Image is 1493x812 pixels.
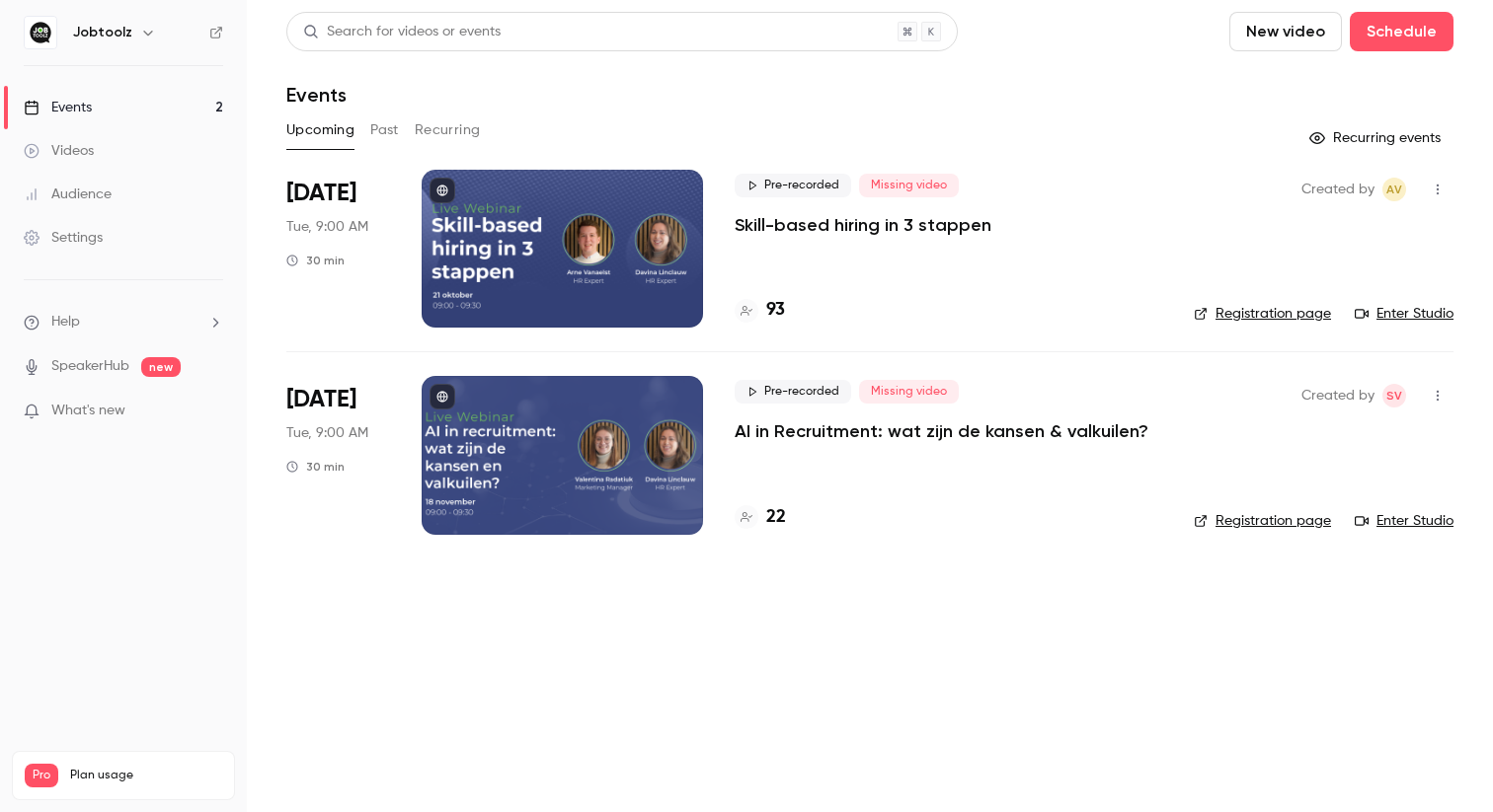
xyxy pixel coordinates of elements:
[286,114,354,146] button: Upcoming
[286,376,390,534] div: Nov 18 Tue, 9:00 AM (Europe/Brussels)
[55,32,97,47] div: v 4.0.25
[32,32,47,47] img: logo_orange.svg
[1382,384,1406,407] span: Simon Vandamme
[51,401,125,421] span: What's new
[24,185,112,204] div: Audience
[286,253,345,268] div: 30 min
[25,764,58,787] span: Pro
[1194,511,1331,531] a: Registration page
[286,423,368,443] span: Tue, 9:00 AM
[286,217,368,237] span: Tue, 9:00 AM
[735,380,851,404] span: Pre-recorded
[735,174,851,197] span: Pre-recorded
[25,17,56,48] img: Jobtoolz
[286,83,347,107] h1: Events
[286,178,356,209] span: [DATE]
[286,384,356,415] span: [DATE]
[766,297,785,324] h4: 93
[218,116,333,129] div: Keywords by Traffic
[735,297,785,324] a: 93
[75,116,177,129] div: Domain Overview
[24,228,103,248] div: Settings
[51,312,80,332] span: Help
[1355,304,1454,324] a: Enter Studio
[735,213,991,237] a: Skill-based hiring in 3 stappen
[196,114,212,130] img: tab_keywords_by_traffic_grey.svg
[1382,178,1406,201] span: Arne Vanaelst
[1229,12,1342,51] button: New video
[1301,384,1375,407] span: Created by
[73,23,132,42] h6: Jobtoolz
[70,768,222,783] span: Plan usage
[1301,178,1375,201] span: Created by
[859,174,959,197] span: Missing video
[1300,122,1454,154] button: Recurring events
[286,170,390,328] div: Oct 21 Tue, 9:00 AM (Europe/Brussels)
[51,51,217,67] div: Domain: [DOMAIN_NAME]
[51,356,129,377] a: SpeakerHub
[24,312,223,332] li: help-dropdown-opener
[1194,304,1331,324] a: Registration page
[370,114,399,146] button: Past
[286,459,345,475] div: 30 min
[1350,12,1454,51] button: Schedule
[766,504,786,531] h4: 22
[1355,511,1454,531] a: Enter Studio
[735,419,1148,443] a: AI in Recruitment: wat zijn de kansen & valkuilen?
[24,141,94,161] div: Videos
[1386,384,1402,407] span: SV
[735,504,786,531] a: 22
[859,380,959,404] span: Missing video
[141,357,181,377] span: new
[303,22,501,42] div: Search for videos or events
[415,114,481,146] button: Recurring
[53,114,69,130] img: tab_domain_overview_orange.svg
[32,51,47,67] img: website_grey.svg
[1386,178,1402,201] span: AV
[24,98,92,117] div: Events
